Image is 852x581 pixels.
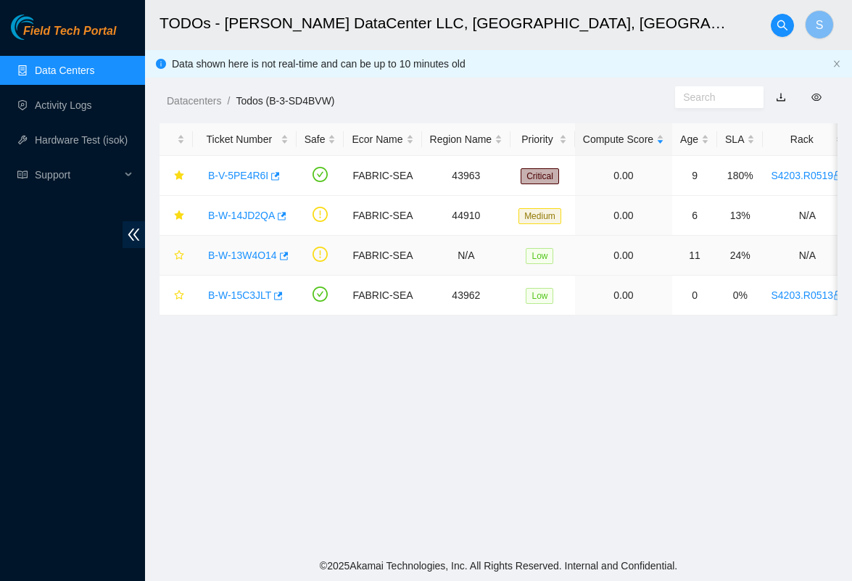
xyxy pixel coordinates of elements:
[575,156,672,196] td: 0.00
[816,16,824,34] span: S
[672,196,717,236] td: 6
[717,156,763,196] td: 180%
[521,168,559,184] span: Critical
[208,250,277,261] a: B-W-13W4O14
[167,284,185,307] button: star
[526,288,553,304] span: Low
[35,134,128,146] a: Hardware Test (isok)
[313,287,328,302] span: check-circle
[23,25,116,38] span: Field Tech Portal
[35,65,94,76] a: Data Centers
[145,551,852,581] footer: © 2025 Akamai Technologies, Inc. All Rights Reserved. Internal and Confidential.
[575,236,672,276] td: 0.00
[167,204,185,227] button: star
[422,156,511,196] td: 43963
[11,26,116,45] a: Akamai TechnologiesField Tech Portal
[805,10,834,39] button: S
[344,236,421,276] td: FABRIC-SEA
[344,156,421,196] td: FABRIC-SEA
[313,207,328,222] span: exclamation-circle
[771,14,794,37] button: search
[344,196,421,236] td: FABRIC-SEA
[776,91,786,103] a: download
[208,210,275,221] a: B-W-14JD2QA
[672,276,717,316] td: 0
[717,236,763,276] td: 24%
[832,59,841,69] button: close
[174,170,184,182] span: star
[717,276,763,316] td: 0%
[167,164,185,187] button: star
[313,167,328,182] span: check-circle
[167,95,221,107] a: Datacenters
[174,290,184,302] span: star
[422,196,511,236] td: 44910
[811,92,822,102] span: eye
[832,59,841,68] span: close
[772,20,793,31] span: search
[575,196,672,236] td: 0.00
[575,276,672,316] td: 0.00
[683,89,744,105] input: Search
[833,290,843,300] span: lock
[763,236,851,276] td: N/A
[344,276,421,316] td: FABRIC-SEA
[236,95,334,107] a: Todos (B-3-SD4BVW)
[167,244,185,267] button: star
[518,208,561,224] span: Medium
[422,236,511,276] td: N/A
[765,86,797,109] button: download
[11,15,73,40] img: Akamai Technologies
[717,196,763,236] td: 13%
[771,170,843,181] a: S4203.R0519lock
[763,196,851,236] td: N/A
[313,247,328,262] span: exclamation-circle
[35,160,120,189] span: Support
[227,95,230,107] span: /
[672,156,717,196] td: 9
[422,276,511,316] td: 43962
[17,170,28,180] span: read
[174,250,184,262] span: star
[208,289,271,301] a: B-W-15C3JLT
[526,248,553,264] span: Low
[672,236,717,276] td: 11
[771,289,843,301] a: S4203.R0513lock
[208,170,268,181] a: B-V-5PE4R6I
[123,221,145,248] span: double-left
[833,170,843,181] span: lock
[174,210,184,222] span: star
[35,99,92,111] a: Activity Logs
